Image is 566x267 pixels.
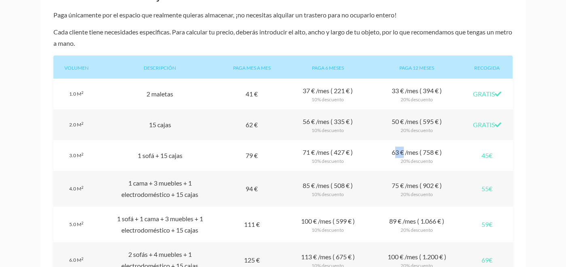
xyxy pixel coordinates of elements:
[379,227,455,233] div: 20% descuento
[220,109,284,140] div: 62 €
[81,90,83,95] sup: 2
[100,140,220,171] div: 1 sofá + 15 cajas
[283,140,372,171] div: 71 € /mes ( 427 € )
[220,171,284,207] div: 94 €
[372,140,461,171] div: 63 € /mes ( 758 € )
[81,221,83,225] sup: 2
[372,207,461,242] div: 89 € /mes ( 1.066 € )
[100,109,220,140] div: 15 cajas
[220,140,284,171] div: 79 €
[379,191,455,198] div: 20% descuento
[290,158,366,164] div: 10% descuento
[379,127,455,134] div: 20% descuento
[372,171,461,207] div: 75 € /mes ( 902 € )
[53,171,100,207] div: 4.0 m
[462,56,513,79] div: Recogida
[372,56,461,79] div: Paga 12 meses
[379,96,455,103] div: 20% descuento
[283,171,372,207] div: 85 € /mes ( 508 € )
[53,9,513,21] p: Paga únicamente por el espacio que realmente quieras almacenar, ¡no necesitas alquilar un traster...
[290,127,366,134] div: 10% descuento
[283,79,372,109] div: 37 € /mes ( 221 € )
[100,171,220,207] div: 1 cama + 3 muebles + 1 electrodoméstico + 15 cajas
[53,109,100,140] div: 2.0 m
[290,227,366,233] div: 10% descuento
[379,158,455,164] div: 20% descuento
[220,79,284,109] div: 41 €
[81,256,83,261] sup: 2
[283,56,372,79] div: Paga 6 meses
[53,207,100,242] div: 5.0 m
[420,163,566,267] iframe: Chat Widget
[53,56,100,79] div: Volumen
[100,79,220,109] div: 2 maletas
[81,152,83,156] sup: 2
[283,109,372,140] div: 56 € /mes ( 335 € )
[53,26,513,49] p: Cada cliente tiene necesidades especificas. Para calcular tu precio, deberás introducir el alto, ...
[53,140,100,171] div: 3.0 m
[462,109,513,140] div: GRATIS
[220,56,284,79] div: Paga mes a mes
[220,207,284,242] div: 111 €
[462,79,513,109] div: GRATIS
[372,79,461,109] div: 33 € /mes ( 394 € )
[81,185,83,190] sup: 2
[283,207,372,242] div: 100 € /mes ( 599 € )
[100,56,220,79] div: Descripción
[100,207,220,242] div: 1 sofá + 1 cama + 3 muebles + 1 electrodoméstico + 15 cajas
[372,109,461,140] div: 50 € /mes ( 595 € )
[81,121,83,126] sup: 2
[420,163,566,267] div: Widget de chat
[462,140,513,171] div: 45€
[290,191,366,198] div: 10% descuento
[290,96,366,103] div: 10% descuento
[53,79,100,109] div: 1.0 m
